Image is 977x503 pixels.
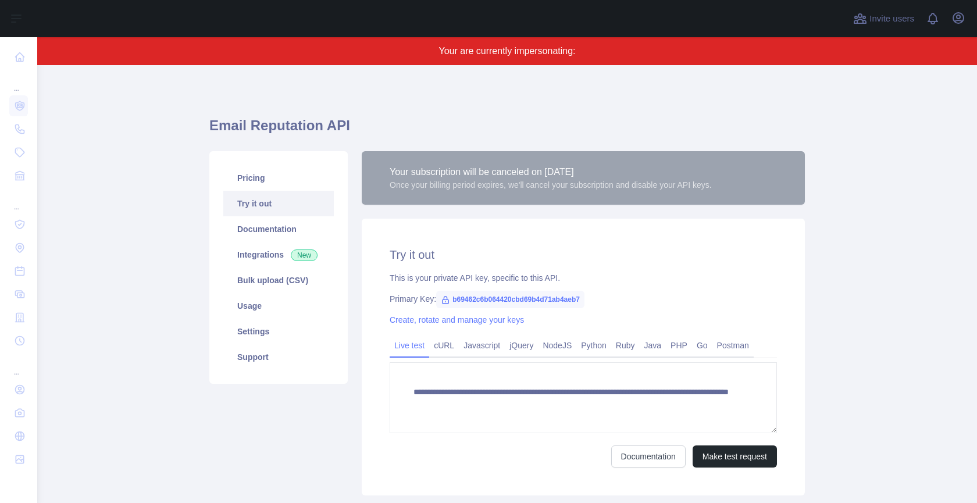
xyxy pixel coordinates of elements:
a: Go [692,336,712,355]
h2: Try it out [390,247,777,263]
a: PHP [666,336,692,355]
a: Integrations New [223,242,334,267]
span: Your are currently impersonating: [438,46,575,56]
a: Ruby [611,336,640,355]
a: cURL [429,336,459,355]
h1: Email Reputation API [209,116,805,144]
div: ... [9,354,28,377]
a: NodeJS [538,336,576,355]
a: Postman [712,336,754,355]
a: jQuery [505,336,538,355]
a: Live test [390,336,429,355]
a: Usage [223,293,334,319]
span: New [291,249,318,261]
div: Your subscription will be canceled on [DATE] [390,165,712,179]
button: Make test request [693,445,777,468]
div: ... [9,70,28,93]
a: Support [223,344,334,370]
div: This is your private API key, specific to this API. [390,272,777,284]
span: b69462c6b064420cbd69b4d71ab4aeb7 [436,291,584,308]
a: Documentation [223,216,334,242]
a: Javascript [459,336,505,355]
a: Documentation [611,445,686,468]
button: Invite users [851,9,917,28]
div: Once your billing period expires, we'll cancel your subscription and disable your API keys. [390,179,712,191]
div: Primary Key: [390,293,777,305]
a: Settings [223,319,334,344]
a: Try it out [223,191,334,216]
a: Java [640,336,666,355]
div: ... [9,188,28,212]
span: Invite users [869,12,914,26]
a: Pricing [223,165,334,191]
a: Create, rotate and manage your keys [390,315,524,324]
a: Python [576,336,611,355]
a: Bulk upload (CSV) [223,267,334,293]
